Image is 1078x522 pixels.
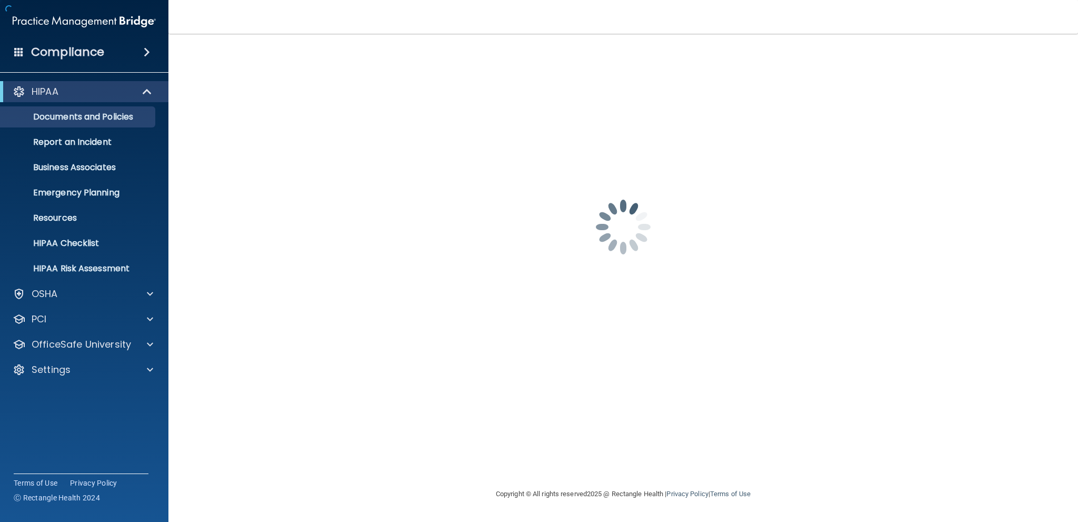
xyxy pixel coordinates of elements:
img: PMB logo [13,11,156,32]
span: Ⓒ Rectangle Health 2024 [14,493,100,503]
p: PCI [32,313,46,326]
p: Settings [32,363,71,376]
p: Emergency Planning [7,188,151,198]
a: Terms of Use [14,478,57,488]
a: OSHA [13,288,153,300]
p: OfficeSafe University [32,338,131,351]
p: HIPAA [32,85,58,98]
p: Business Associates [7,162,151,173]
p: Resources [7,213,151,223]
a: Privacy Policy [70,478,117,488]
p: HIPAA Risk Assessment [7,263,151,274]
a: Privacy Policy [666,490,708,498]
p: Documents and Policies [7,112,151,122]
img: spinner.e123f6fc.gif [571,174,676,280]
p: HIPAA Checklist [7,238,151,249]
div: Copyright © All rights reserved 2025 @ Rectangle Health | | [431,477,815,511]
a: Settings [13,363,153,376]
a: HIPAA [13,85,153,98]
a: PCI [13,313,153,326]
p: Report an Incident [7,137,151,147]
h4: Compliance [31,45,104,60]
a: Terms of Use [710,490,751,498]
p: OSHA [32,288,58,300]
a: OfficeSafe University [13,338,153,351]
